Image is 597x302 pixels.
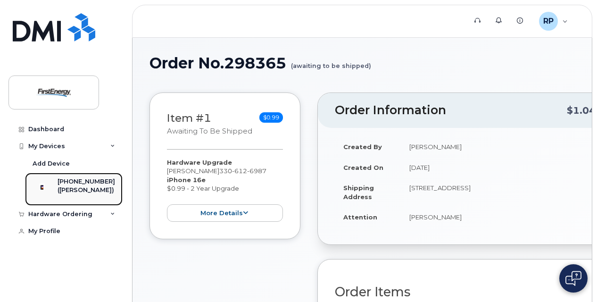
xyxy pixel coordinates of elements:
[343,143,382,151] strong: Created By
[167,112,252,136] h3: Item #1
[167,159,232,166] strong: Hardware Upgrade
[335,104,567,117] h2: Order Information
[567,101,596,119] div: $1.04
[232,167,247,175] span: 612
[343,164,383,171] strong: Created On
[167,176,206,184] strong: iPhone 16e
[149,55,575,71] h1: Order No.298365
[343,184,374,201] strong: Shipping Address
[219,167,266,175] span: 330
[343,213,377,221] strong: Attention
[291,55,371,69] small: (awaiting to be shipped)
[167,158,283,222] div: [PERSON_NAME] $0.99 - 2 Year Upgrade
[247,167,266,175] span: 6987
[167,204,283,222] button: more details
[167,127,252,135] small: awaiting to be shipped
[259,112,283,123] span: $0.99
[565,271,581,286] img: Open chat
